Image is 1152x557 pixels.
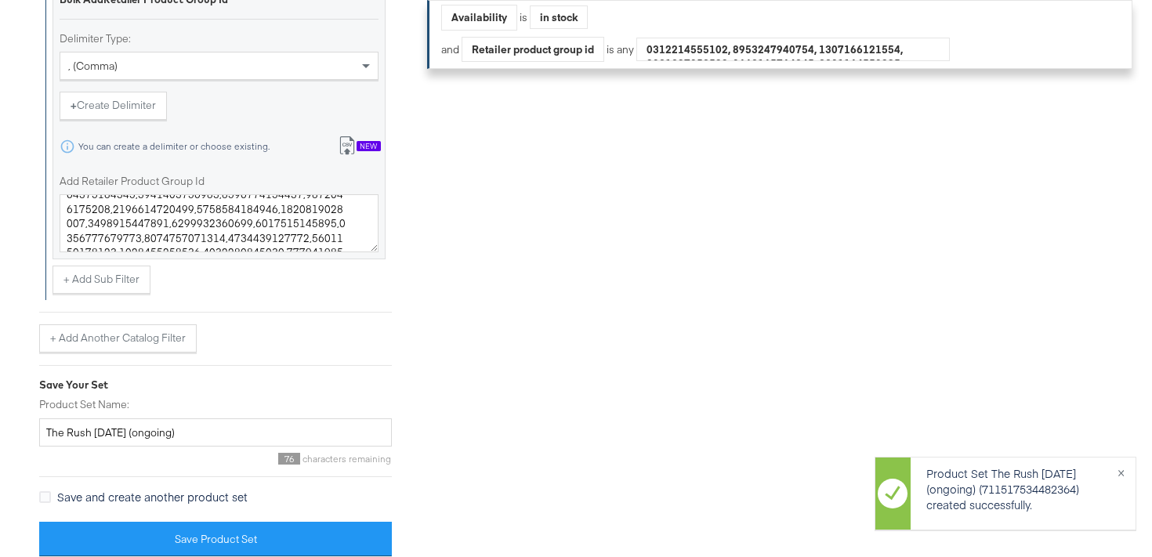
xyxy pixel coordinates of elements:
input: Give your set a descriptive name [39,418,392,447]
div: in stock [531,5,587,29]
button: Save Product Set [39,522,392,557]
label: Add Retailer Product Group Id [60,174,379,189]
span: × [1118,462,1125,480]
label: Delimiter Type: [60,31,379,46]
div: is [517,10,530,25]
p: Product Set The Rush [DATE] (ongoing) (711517534482364) created successfully. [926,465,1116,512]
button: + Add Sub Filter [53,266,150,294]
textarea: 9929610416369,4404047039165,3637061870680,2451537061134,6475565769804,5999655691941,7054679774423... [60,194,379,252]
div: and [441,37,950,63]
button: +Create Delimiter [60,92,167,120]
span: Save and create another product set [57,489,248,505]
button: × [1107,458,1136,486]
div: 0312214555102, 8953247940754, 1307166121554, 9031397053599, 0663165764345, 3301164550825, 7008169... [637,38,949,61]
label: Product Set Name: [39,397,392,412]
button: + Add Another Catalog Filter [39,324,197,353]
strong: + [71,98,77,113]
div: Retailer product group id [462,38,603,62]
button: New [327,132,392,161]
div: You can create a delimiter or choose existing. [78,141,270,152]
div: characters remaining [39,453,392,465]
div: Save Your Set [39,378,392,392]
span: 76 [278,453,300,465]
div: Availability [442,5,516,30]
div: New [357,141,381,152]
div: is any [604,42,636,57]
span: , (comma) [68,59,118,73]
